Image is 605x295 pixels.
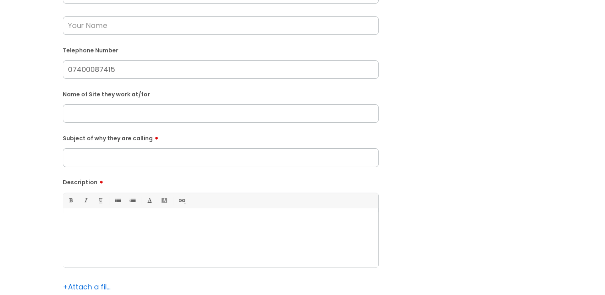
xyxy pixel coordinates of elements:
a: Link [176,195,186,205]
a: Font Color [144,195,154,205]
a: Italic (Ctrl-I) [80,195,90,205]
a: • Unordered List (Ctrl-Shift-7) [112,195,122,205]
label: Name of Site they work at/for [63,90,379,98]
a: 1. Ordered List (Ctrl-Shift-8) [127,195,137,205]
label: Telephone Number [63,46,379,54]
label: Subject of why they are calling [63,132,379,142]
div: Attach a file [63,281,111,293]
a: Underline(Ctrl-U) [95,195,105,205]
a: Bold (Ctrl-B) [66,195,76,205]
label: Description [63,176,379,186]
a: Back Color [159,195,169,205]
input: Your Name [63,16,379,35]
